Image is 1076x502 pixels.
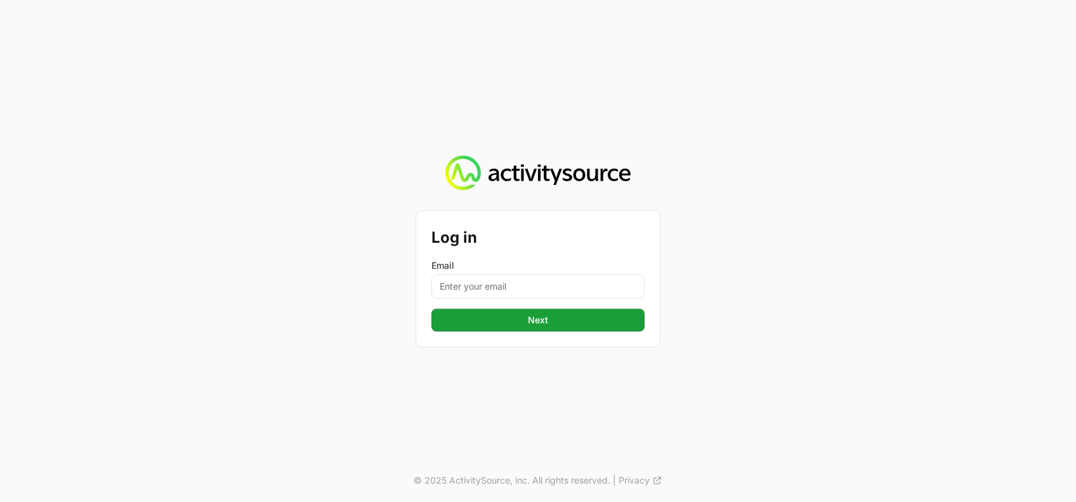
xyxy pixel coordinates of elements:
span: | [613,474,616,487]
a: Privacy [619,474,662,487]
button: Next [431,309,645,331]
label: Email [431,259,645,272]
span: Next [439,312,637,328]
img: Activity Source [445,155,630,191]
input: Enter your email [431,274,645,299]
p: © 2025 ActivitySource, inc. All rights reserved. [414,474,610,487]
h2: Log in [431,226,645,249]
